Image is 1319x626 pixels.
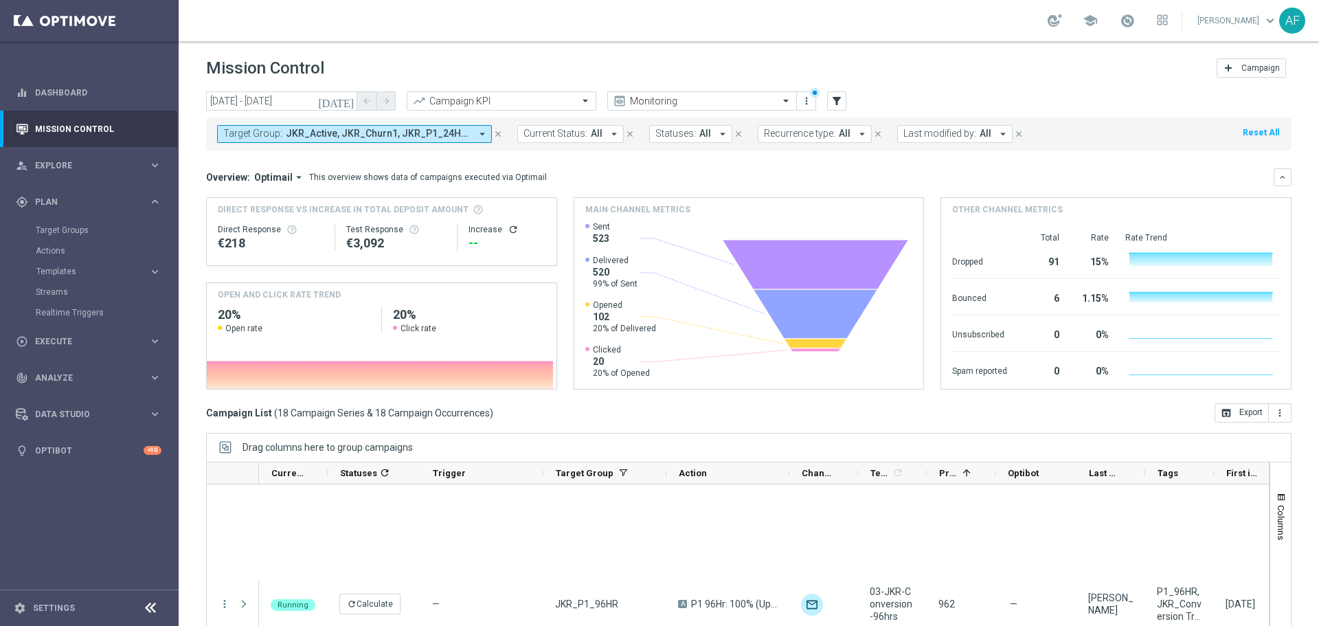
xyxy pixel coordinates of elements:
i: refresh [347,599,357,609]
span: Last Modified By [1089,468,1122,478]
i: preview [613,94,627,108]
span: Statuses [340,468,377,478]
i: arrow_drop_down [476,128,488,140]
span: Running [278,601,308,610]
a: Settings [33,604,75,612]
div: Mission Control [15,124,162,135]
div: Spam reported [952,359,1007,381]
span: A [678,600,687,608]
span: Optibot [1008,468,1039,478]
button: more_vert [218,598,231,610]
span: — [1010,598,1017,610]
span: Calculate column [377,465,390,480]
div: Target Groups [36,220,177,241]
div: Optimail [801,594,823,616]
div: play_circle_outline Execute keyboard_arrow_right [15,336,162,347]
i: open_in_browser [1221,407,1232,418]
span: ( [274,407,278,419]
i: trending_up [412,94,426,108]
span: 18 Campaign Series & 18 Campaign Occurrences [278,407,490,419]
button: Current Status: All arrow_drop_down [517,125,624,143]
button: Data Studio keyboard_arrow_right [15,409,162,420]
div: Analyze [16,372,148,384]
button: refreshCalculate [339,594,401,614]
button: Reset All [1241,125,1281,140]
span: Action [679,468,707,478]
span: Sent [593,221,610,232]
i: refresh [892,467,903,478]
span: Calculate column [890,465,903,480]
button: Statuses: All arrow_drop_down [649,125,732,143]
span: Optimail [254,171,293,183]
button: Last modified by: All arrow_drop_down [897,125,1013,143]
i: close [873,129,883,139]
div: Realtime Triggers [36,302,177,323]
div: 0 [1024,322,1059,344]
input: Select date range [206,91,357,111]
div: Templates [36,267,148,276]
button: more_vert [1269,403,1292,423]
span: 20% of Delivered [593,323,656,334]
div: gps_fixed Plan keyboard_arrow_right [15,197,162,208]
i: track_changes [16,372,28,384]
div: 15% [1076,249,1109,271]
i: equalizer [16,87,28,99]
i: person_search [16,159,28,172]
i: keyboard_arrow_right [148,335,161,348]
span: First in Range [1226,468,1259,478]
div: track_changes Analyze keyboard_arrow_right [15,372,162,383]
span: Statuses: [655,128,696,139]
span: Target Group: [223,128,282,139]
div: 0 [1024,359,1059,381]
a: Realtime Triggers [36,307,143,318]
h3: Campaign List [206,407,493,419]
i: more_vert [801,96,812,107]
div: Dashboard [16,74,161,111]
span: 20 [593,355,650,368]
i: arrow_drop_down [293,171,305,183]
span: Current Status: [523,128,587,139]
i: arrow_forward [381,96,391,106]
span: ) [490,407,493,419]
h2: 20% [218,306,370,323]
multiple-options-button: Export to CSV [1215,407,1292,418]
a: [PERSON_NAME]keyboard_arrow_down [1196,10,1279,31]
i: arrow_drop_down [608,128,620,140]
button: Optimail arrow_drop_down [250,171,309,183]
div: Rate [1076,232,1109,243]
span: 520 [593,266,638,278]
div: lightbulb Optibot +10 [15,445,162,456]
span: Analyze [35,374,148,382]
span: JKR_P1_96HR [555,598,618,610]
colored-tag: Running [271,598,315,611]
a: Actions [36,245,143,256]
button: add Campaign [1217,58,1286,78]
span: All [699,128,711,139]
div: Dropped [952,249,1007,271]
span: Channel [802,468,835,478]
div: person_search Explore keyboard_arrow_right [15,160,162,171]
h1: Mission Control [206,58,324,78]
button: close [624,126,636,142]
button: close [1013,126,1025,142]
span: Drag columns here to group campaigns [243,442,413,453]
i: keyboard_arrow_right [148,195,161,208]
button: [DATE] [316,91,357,112]
div: Unsubscribed [952,322,1007,344]
div: AF [1279,8,1305,34]
div: +10 [144,446,161,455]
button: equalizer Dashboard [15,87,162,98]
button: open_in_browser Export [1215,403,1269,423]
i: refresh [379,467,390,478]
div: Actions [36,241,177,261]
i: play_circle_outline [16,335,28,348]
ng-select: Monitoring [607,91,797,111]
div: €3,092 [346,235,446,251]
a: Target Groups [36,225,143,236]
span: Campaign [1241,63,1280,73]
i: keyboard_arrow_down [1278,172,1287,182]
a: Optibot [35,432,144,469]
